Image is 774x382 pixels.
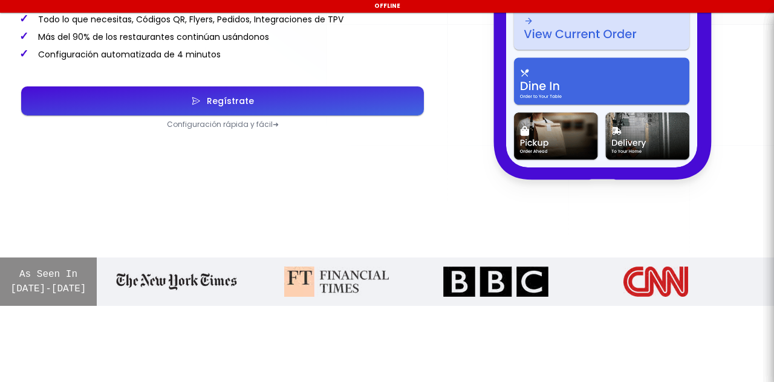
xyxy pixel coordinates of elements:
span: ✓ [19,28,28,44]
span: ✓ [19,46,28,61]
p: Más del 90% de los restaurantes continúan usándonos [19,30,426,43]
div: Offline [2,2,772,10]
div: Regístrate [201,97,254,105]
p: Configuración rápida y fácil ➜ [19,120,426,129]
button: Regístrate [21,86,424,115]
p: Configuración automatizada de 4 minutos [19,48,426,60]
span: ✓ [19,11,28,26]
p: Todo lo que necesitas, Códigos QR, Flyers, Pedidos, Integraciones de TPV [19,13,426,25]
